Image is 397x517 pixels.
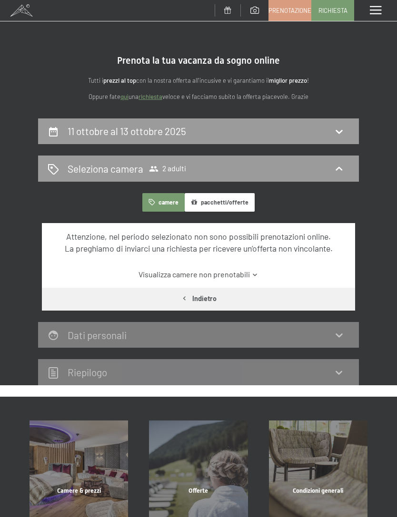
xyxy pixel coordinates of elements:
span: 2 adulti [149,164,186,174]
h2: Dati personali [68,329,127,341]
span: Prenota la tua vacanza da sogno online [117,55,280,66]
a: Richiesta [312,0,354,20]
span: Richiesta [318,6,347,15]
a: Prenotazione [269,0,311,20]
button: camere [142,193,184,212]
span: Condizioni generali [293,487,343,494]
p: Oppure fate una veloce e vi facciamo subito la offerta piacevole. Grazie [38,92,359,102]
p: Tutti i con la nostra offerta all'incusive e vi garantiamo il ! [38,76,359,86]
a: richiesta [139,93,162,100]
span: Prenotazione [268,6,311,15]
button: pacchetti/offerte [185,193,255,212]
div: Attenzione, nel periodo selezionato non sono possibili prenotazioni online. La preghiamo di invia... [51,231,346,254]
span: Camere & prezzi [57,487,101,494]
a: quì [120,93,129,100]
strong: miglior prezzo [269,77,307,84]
strong: prezzi al top [103,77,136,84]
h2: Seleziona camera [68,162,143,176]
button: Indietro [42,288,355,310]
span: Offerte [189,487,208,494]
a: Visualizza camere non prenotabili [51,269,346,280]
h2: 11 ottobre al 13 ottobre 2025 [68,125,186,137]
h2: Riepilogo [68,366,107,378]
